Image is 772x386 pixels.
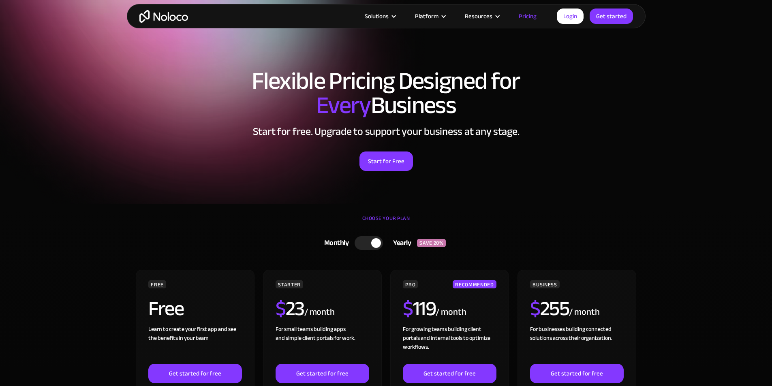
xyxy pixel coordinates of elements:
div: FREE [148,280,166,288]
div: Platform [405,11,455,21]
h2: 119 [403,299,436,319]
a: Get started for free [148,364,242,383]
span: $ [276,290,286,328]
div: Monthly [314,237,355,249]
a: Pricing [509,11,547,21]
div: Learn to create your first app and see the benefits in your team ‍ [148,325,242,364]
h2: Start for free. Upgrade to support your business at any stage. [135,126,637,138]
h2: 255 [530,299,569,319]
div: RECOMMENDED [453,280,496,288]
div: CHOOSE YOUR PLAN [135,212,637,232]
div: / month [569,306,599,319]
div: Solutions [355,11,405,21]
a: Start for Free [359,151,413,171]
a: Get started for free [276,364,369,383]
div: For small teams building apps and simple client portals for work. ‍ [276,325,369,364]
div: Resources [455,11,509,21]
div: / month [304,306,335,319]
div: STARTER [276,280,303,288]
div: Platform [415,11,438,21]
a: home [139,10,188,23]
div: For growing teams building client portals and internal tools to optimize workflows. [403,325,496,364]
a: Get started [590,9,633,24]
a: Get started for free [403,364,496,383]
div: Resources [465,11,492,21]
span: Every [316,83,371,128]
span: $ [530,290,540,328]
a: Login [557,9,584,24]
span: $ [403,290,413,328]
h2: 23 [276,299,304,319]
div: For businesses building connected solutions across their organization. ‍ [530,325,623,364]
h1: Flexible Pricing Designed for Business [135,69,637,117]
h2: Free [148,299,184,319]
div: Yearly [383,237,417,249]
div: SAVE 20% [417,239,446,247]
div: BUSINESS [530,280,559,288]
div: / month [436,306,466,319]
div: PRO [403,280,418,288]
a: Get started for free [530,364,623,383]
div: Solutions [365,11,389,21]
